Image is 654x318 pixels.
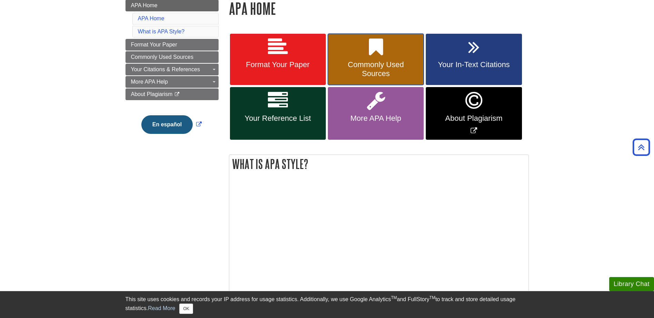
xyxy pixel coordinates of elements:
[125,88,219,100] a: About Plagiarism
[328,34,424,85] a: Commonly Used Sources
[131,91,173,97] span: About Plagiarism
[431,114,516,123] span: About Plagiarism
[230,87,326,140] a: Your Reference List
[125,39,219,51] a: Format Your Paper
[125,295,529,314] div: This site uses cookies and records your IP address for usage statistics. Additionally, we use Goo...
[426,87,522,140] a: Link opens in new window
[431,60,516,69] span: Your In-Text Citations
[125,64,219,75] a: Your Citations & References
[141,115,193,134] button: En español
[131,2,158,8] span: APA Home
[328,87,424,140] a: More APA Help
[235,114,321,123] span: Your Reference List
[630,142,652,152] a: Back to Top
[235,60,321,69] span: Format Your Paper
[125,51,219,63] a: Commonly Used Sources
[430,295,435,300] sup: TM
[391,295,397,300] sup: TM
[138,15,164,21] a: APA Home
[229,155,529,173] h2: What is APA Style?
[131,79,168,85] span: More APA Help
[125,76,219,88] a: More APA Help
[333,114,419,123] span: More APA Help
[230,34,326,85] a: Format Your Paper
[609,277,654,291] button: Library Chat
[426,34,522,85] a: Your In-Text Citations
[233,183,426,291] iframe: What is APA?
[131,54,193,60] span: Commonly Used Sources
[131,66,200,72] span: Your Citations & References
[179,304,193,314] button: Close
[140,121,203,127] a: Link opens in new window
[333,60,419,78] span: Commonly Used Sources
[148,305,175,311] a: Read More
[174,92,180,97] i: This link opens in a new window
[138,29,185,34] a: What is APA Style?
[131,42,177,47] span: Format Your Paper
